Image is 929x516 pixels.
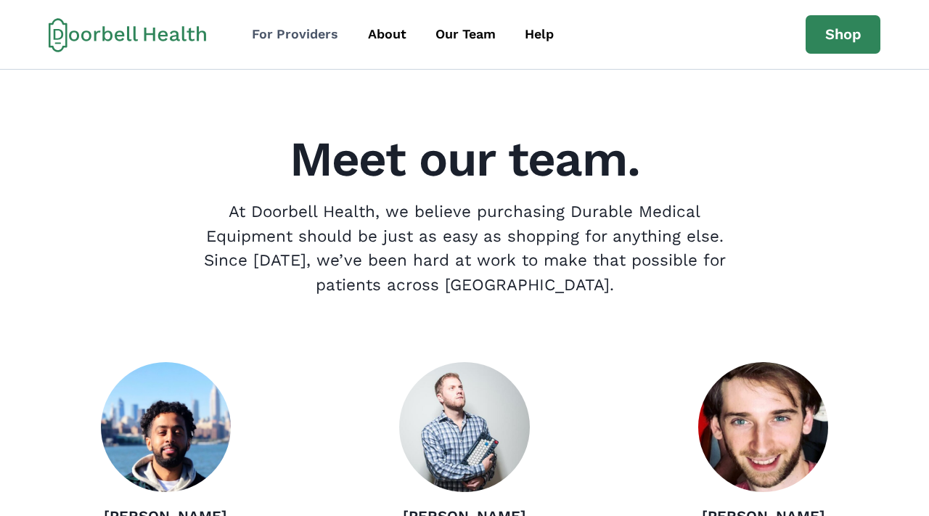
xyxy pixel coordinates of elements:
[192,200,738,297] p: At Doorbell Health, we believe purchasing Durable Medical Equipment should be just as easy as sho...
[252,25,338,44] div: For Providers
[240,18,352,51] a: For Providers
[525,25,554,44] div: Help
[26,135,903,184] h2: Meet our team.
[101,362,231,492] img: Fadhi Ali
[368,25,406,44] div: About
[512,18,567,51] a: Help
[435,25,496,44] div: Our Team
[355,18,420,51] a: About
[399,362,529,492] img: Drew Baumann
[806,15,881,54] a: Shop
[698,362,828,492] img: Agustín Brandoni
[422,18,509,51] a: Our Team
